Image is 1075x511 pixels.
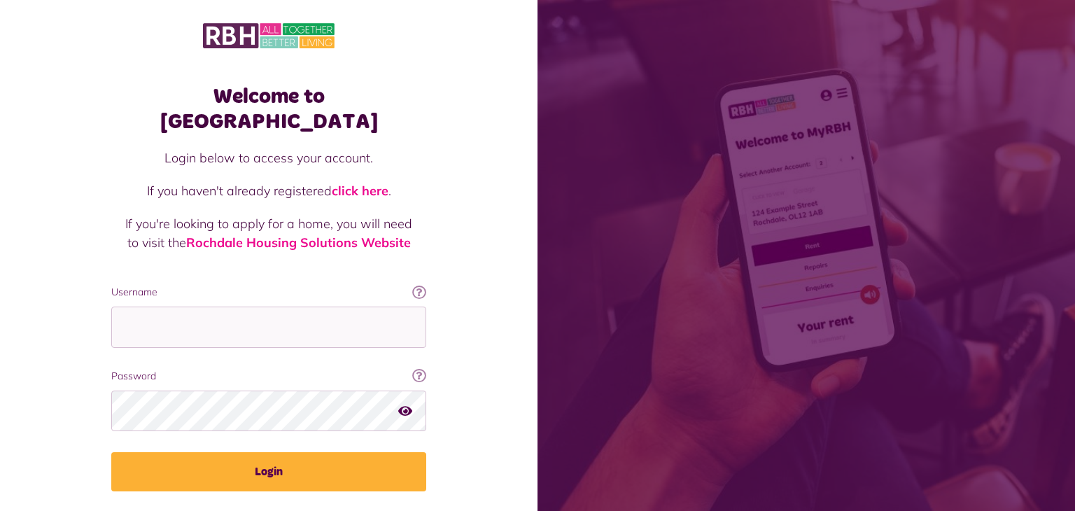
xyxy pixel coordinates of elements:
button: Login [111,452,426,491]
label: Username [111,285,426,300]
p: If you're looking to apply for a home, you will need to visit the [125,214,412,252]
a: Rochdale Housing Solutions Website [186,234,411,251]
p: If you haven't already registered . [125,181,412,200]
a: click here [332,183,388,199]
p: Login below to access your account. [125,148,412,167]
h1: Welcome to [GEOGRAPHIC_DATA] [111,84,426,134]
label: Password [111,369,426,384]
img: MyRBH [203,21,335,50]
